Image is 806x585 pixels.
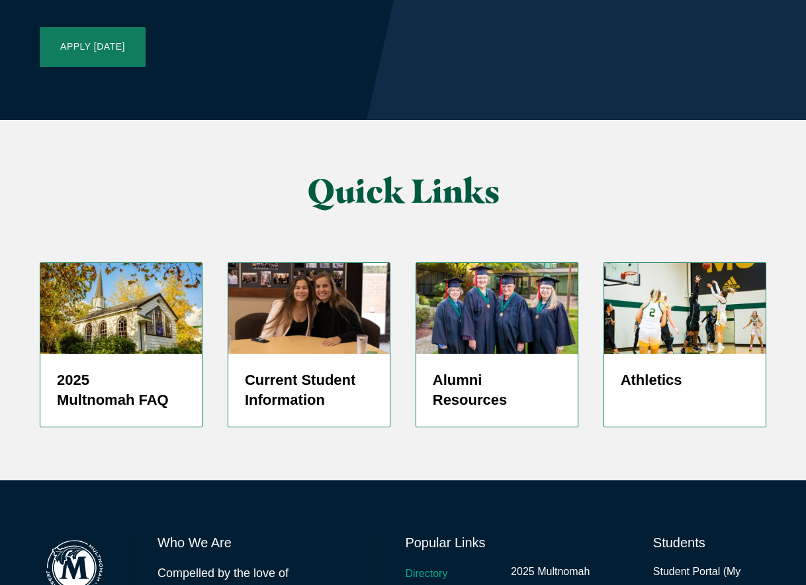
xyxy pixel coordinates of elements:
[228,263,390,354] img: screenshot-2024-05-27-at-1.37.12-pm
[157,533,357,552] h6: Who We Are
[57,370,185,410] h5: 2025 Multnomah FAQ
[621,370,749,390] h5: Athletics
[604,262,766,427] a: Women's Basketball player shooting jump shot Athletics
[433,370,561,410] h5: Alumni Resources
[228,262,390,427] a: screenshot-2024-05-27-at-1.37.12-pm Current Student Information
[405,533,604,552] h6: Popular Links
[604,263,766,354] img: WBBALL_WEB
[165,173,641,209] h2: Quick Links
[416,262,578,427] a: 50 Year Alumni 2019 Alumni Resources
[405,564,447,584] a: Directory
[653,533,766,552] h6: Students
[40,263,202,354] img: Prayer Chapel in Fall
[40,262,202,427] a: Prayer Chapel in Fall 2025 Multnomah FAQ
[40,27,146,67] a: Apply [DATE]
[245,370,373,410] h5: Current Student Information
[416,263,578,354] img: 50 Year Alumni 2019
